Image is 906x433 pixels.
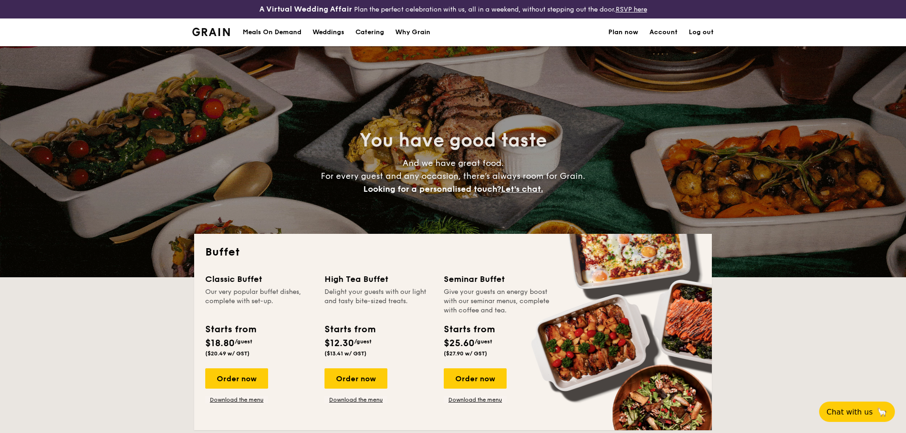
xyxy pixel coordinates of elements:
span: $25.60 [444,338,475,349]
a: Weddings [307,18,350,46]
div: Order now [444,368,507,389]
div: Order now [324,368,387,389]
h4: A Virtual Wedding Affair [259,4,352,15]
a: Plan now [608,18,638,46]
div: Seminar Buffet [444,273,552,286]
div: Classic Buffet [205,273,313,286]
div: Starts from [324,323,375,336]
span: ($20.49 w/ GST) [205,350,250,357]
span: Looking for a personalised touch? [363,184,501,194]
span: 🦙 [876,407,888,417]
span: Let's chat. [501,184,543,194]
span: /guest [235,338,252,345]
a: Meals On Demand [237,18,307,46]
span: And we have great food. For every guest and any occasion, there’s always room for Grain. [321,158,585,194]
div: Plan the perfect celebration with us, all in a weekend, without stepping out the door. [187,4,719,15]
span: ($13.41 w/ GST) [324,350,367,357]
a: Catering [350,18,390,46]
a: Download the menu [324,396,387,403]
a: Download the menu [444,396,507,403]
div: Starts from [205,323,256,336]
h1: Catering [355,18,384,46]
button: Chat with us🦙 [819,402,895,422]
div: Give your guests an energy boost with our seminar menus, complete with coffee and tea. [444,287,552,315]
div: Weddings [312,18,344,46]
div: Meals On Demand [243,18,301,46]
a: Logotype [192,28,230,36]
span: You have good taste [360,129,547,152]
span: Chat with us [826,408,873,416]
a: Why Grain [390,18,436,46]
a: RSVP here [616,6,647,13]
a: Download the menu [205,396,268,403]
span: ($27.90 w/ GST) [444,350,487,357]
div: Why Grain [395,18,430,46]
h2: Buffet [205,245,701,260]
div: Delight your guests with our light and tasty bite-sized treats. [324,287,433,315]
div: Starts from [444,323,494,336]
span: /guest [354,338,372,345]
div: Order now [205,368,268,389]
span: $12.30 [324,338,354,349]
a: Account [649,18,678,46]
span: $18.80 [205,338,235,349]
img: Grain [192,28,230,36]
div: Our very popular buffet dishes, complete with set-up. [205,287,313,315]
div: High Tea Buffet [324,273,433,286]
a: Log out [689,18,714,46]
span: /guest [475,338,492,345]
